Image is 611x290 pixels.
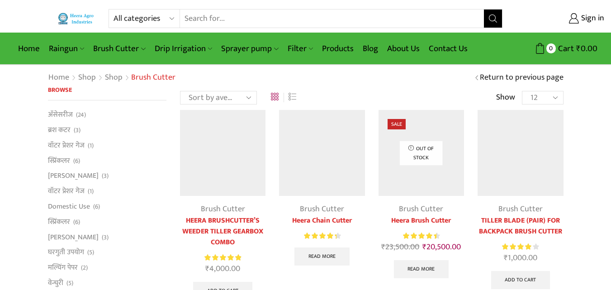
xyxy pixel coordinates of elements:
div: Rated 4.55 out of 5 [403,231,440,241]
a: Shop [104,72,123,84]
bdi: 0.00 [576,42,597,56]
a: Read more about “Heera Brush Cutter” [394,260,449,278]
a: Brush Cutter [300,202,344,216]
span: ₹ [576,42,581,56]
span: (5) [87,248,94,257]
a: About Us [383,38,424,59]
bdi: 1,000.00 [504,251,537,265]
img: Heera Brush Cutter [379,110,464,195]
a: अ‍ॅसेसरीज [48,109,73,122]
a: Shop [78,72,96,84]
a: वॉटर प्रेशर गेज [48,184,85,199]
span: (2) [81,263,88,272]
a: Brush Cutter [399,202,443,216]
a: Brush Cutter [498,202,543,216]
span: ₹ [381,240,385,254]
span: (24) [76,110,86,119]
a: Return to previous page [480,72,564,84]
span: Cart [556,43,574,55]
a: Home [48,72,70,84]
bdi: 23,500.00 [381,240,419,254]
a: Brush Cutter [89,38,150,59]
span: Rated out of 5 [304,231,337,241]
select: Shop order [180,91,257,105]
span: Show [496,92,515,104]
span: (3) [102,233,109,242]
a: Heera Chain Cutter [279,215,365,226]
a: Sprayer pump [217,38,283,59]
h1: Brush Cutter [131,73,175,83]
a: ब्रश कटर [48,123,71,138]
a: HEERA BRUSHCUTTER’S WEEDER TILLER GEARBOX COMBO [180,215,265,248]
span: (3) [74,126,81,135]
a: Drip Irrigation [150,38,217,59]
div: Rated 4.50 out of 5 [304,231,341,241]
nav: Breadcrumb [48,72,175,84]
span: Rated out of 5 [502,242,531,252]
img: Tiller Blade for Backpack Brush Cutter [478,110,563,195]
div: Rated 4.00 out of 5 [502,242,539,252]
span: ₹ [205,262,209,276]
bdi: 4,000.00 [205,262,240,276]
a: Heera Brush Cutter [379,215,464,226]
a: Products [317,38,358,59]
span: (6) [93,202,100,211]
a: Sign in [516,10,604,27]
input: Search for... [180,10,483,28]
bdi: 20,500.00 [422,240,461,254]
a: Read more about “Heera Chain Cutter” [294,247,350,266]
a: Contact Us [424,38,472,59]
div: Rated 5.00 out of 5 [204,253,241,262]
span: Sale [388,119,406,129]
span: Rated out of 5 [204,253,241,262]
span: ₹ [422,240,426,254]
span: Sign in [579,13,604,24]
img: Heera Brush Cutter’s Weeder Tiller Gearbox Combo [180,110,265,195]
span: Rated out of 5 [403,231,436,241]
span: Browse [48,85,72,95]
a: मल्चिंग पेपर [48,260,78,276]
span: (1) [88,187,94,196]
a: Add to cart: “TILLER BLADE (PAIR) FOR BACKPACK BRUSH CUTTER” [491,271,550,289]
p: Out of stock [400,141,443,165]
span: 0 [546,43,556,53]
a: स्प्रिंकलर [48,214,70,229]
a: Domestic Use [48,199,90,214]
a: Home [14,38,44,59]
a: [PERSON_NAME] [48,168,99,184]
span: (5) [66,279,73,288]
a: Filter [283,38,317,59]
span: (1) [88,141,94,150]
a: TILLER BLADE (PAIR) FOR BACKPACK BRUSH CUTTER [478,215,563,237]
a: वॉटर प्रेशर गेज [48,138,85,153]
a: [PERSON_NAME] [48,229,99,245]
a: Blog [358,38,383,59]
a: Brush Cutter [201,202,245,216]
button: Search button [484,10,502,28]
a: स्प्रिंकलर [48,153,70,168]
span: ₹ [504,251,508,265]
a: Raingun [44,38,89,59]
a: 0 Cart ₹0.00 [512,40,597,57]
a: घरगुती उपयोग [48,245,84,260]
img: Heera Chain Cutter [279,110,365,195]
span: (3) [102,171,109,181]
span: (6) [73,218,80,227]
span: (6) [73,157,80,166]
